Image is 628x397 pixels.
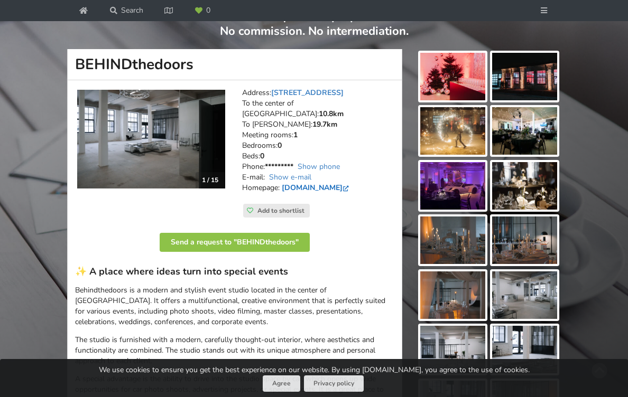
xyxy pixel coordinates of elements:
img: BEHINDthedoors | Riga | Event place - gallery picture [420,326,485,373]
img: BEHINDthedoors | Riga | Event place - gallery picture [492,107,557,155]
img: BEHINDthedoors | Riga | Event place - gallery picture [420,216,485,264]
strong: 1 [293,130,298,140]
strong: 10.8km [319,109,344,119]
img: BEHINDthedoors | Riga | Event place - gallery picture [420,271,485,319]
p: Discover. Request for proposal. Book. No commission. No intermediation. [68,9,561,50]
h1: BEHINDthedoors [67,49,403,80]
div: 1 / 15 [196,172,225,188]
a: Search [103,1,150,20]
img: BEHINDthedoors | Riga | Event place - gallery picture [420,53,485,100]
h3: ✨ A place where ideas turn into special events [75,266,395,278]
strong: 0 [278,140,282,150]
a: [STREET_ADDRESS] [271,88,344,98]
button: Agree [263,375,300,392]
img: BEHINDthedoors | Riga | Event place - gallery picture [492,53,557,100]
img: BEHINDthedoors | Riga | Event place - gallery picture [420,162,485,210]
p: The studio is furnished with a modern, carefully thought-out interior, where aesthetics and funct... [75,335,395,366]
img: BEHINDthedoors | Riga | Event place - gallery picture [492,271,557,319]
p: Behindthedoors is a modern and stylish event studio located in the center of [GEOGRAPHIC_DATA]. I... [75,285,395,327]
a: Privacy policy [304,375,364,392]
button: Send a request to "BEHINDthedoors" [160,233,310,252]
img: BEHINDthedoors | Riga | Event place - gallery picture [492,162,557,210]
img: BEHINDthedoors | Riga | Event place - gallery picture [420,107,485,155]
span: 0 [206,7,210,14]
a: Celebration Hall | Riga | BEHINDthedoors 1 / 15 [77,90,225,188]
img: Celebration Hall | Riga | BEHINDthedoors [77,90,225,188]
span: Add to shortlist [257,206,304,215]
a: Show e-mail [269,172,311,182]
a: [DOMAIN_NAME] [282,183,351,193]
address: Address: To the center of [GEOGRAPHIC_DATA]: To [PERSON_NAME]: Meeting rooms: Bedrooms: Beds: Pho... [242,88,394,204]
strong: 19.7km [312,119,337,129]
a: Show phone [298,162,340,172]
img: BEHINDthedoors | Riga | Event place - gallery picture [492,216,557,264]
strong: 0 [260,151,264,161]
img: BEHINDthedoors | Riga | Event place - gallery picture [492,326,557,373]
